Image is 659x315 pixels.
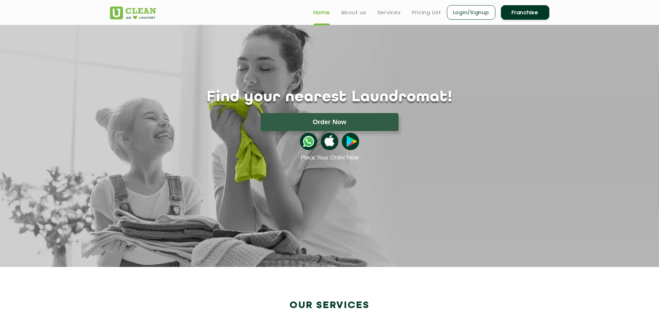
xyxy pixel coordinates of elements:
img: whatsappicon.png [300,133,317,150]
a: Login/Signup [447,5,495,20]
img: UClean Laundry and Dry Cleaning [110,7,156,19]
a: Pricing List [412,8,441,17]
a: Place Your Order Now [300,154,358,161]
h1: Find your nearest Laundromat! [105,89,555,106]
img: apple-icon.png [321,133,338,150]
a: Franchise [501,5,549,20]
h2: Our Services [110,300,549,311]
a: Services [377,8,401,17]
button: Order Now [260,113,399,131]
a: About us [341,8,366,17]
a: Home [313,8,330,17]
img: playstoreicon.png [342,133,359,150]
